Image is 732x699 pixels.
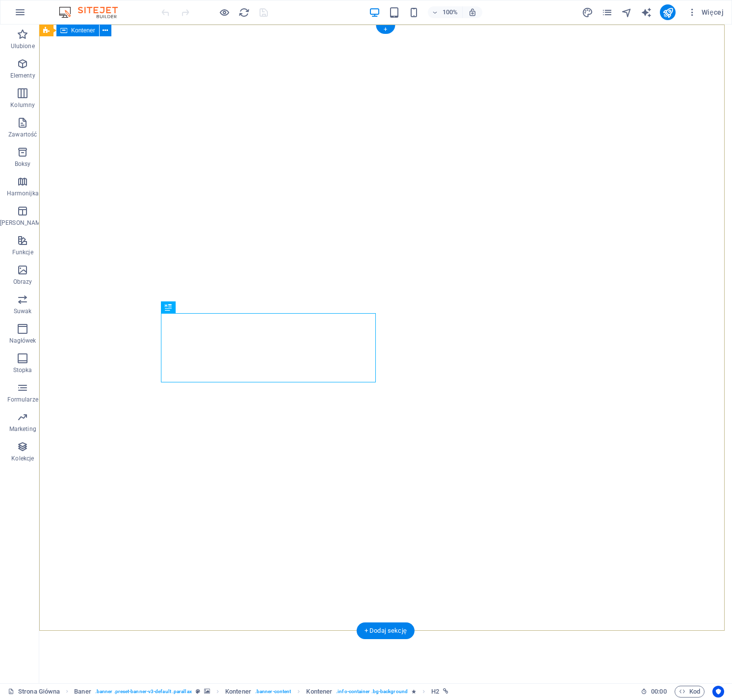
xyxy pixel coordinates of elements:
i: Ten element jest powiązany [443,689,448,694]
button: Więcej [683,4,728,20]
span: Więcej [687,7,724,17]
img: Editor Logo [56,6,130,18]
button: publish [660,4,676,20]
div: + Dodaj sekcję [357,622,415,639]
i: Po zmianie rozmiaru automatycznie dostosowuje poziom powiększenia do wybranego urządzenia. [468,8,477,17]
span: . info-container .bg-background [336,686,408,698]
i: Nawigator [621,7,632,18]
button: navigator [621,6,632,18]
button: text_generator [640,6,652,18]
span: . banner .preset-banner-v3-default .parallax [95,686,192,698]
span: 00 00 [651,686,666,698]
button: Kod [675,686,705,698]
p: Obrazy [13,278,32,286]
button: reload [238,6,250,18]
p: Funkcje [12,248,33,256]
div: + [376,25,395,34]
p: Boksy [15,160,31,168]
i: Strony (Ctrl+Alt+S) [601,7,613,18]
span: . banner-content [255,686,291,698]
span: Kliknij, aby zaznaczyć. Kliknij dwukrotnie, aby edytować [225,686,251,698]
button: Usercentrics [712,686,724,698]
p: Elementy [10,72,35,80]
h6: 100% [443,6,458,18]
p: Nagłówek [9,337,36,345]
button: design [581,6,593,18]
p: Stopka [13,366,32,374]
i: Ten element jest konfigurowalnym ustawieniem wstępnym [196,689,200,694]
span: Kod [679,686,700,698]
button: pages [601,6,613,18]
span: Kliknij, aby zaznaczyć. Kliknij dwukrotnie, aby edytować [431,686,439,698]
p: Formularze [7,396,38,403]
p: Ulubione [11,42,35,50]
i: AI Writer [641,7,652,18]
span: Kontener [71,27,95,33]
button: Kliknij tutaj, aby wyjść z trybu podglądu i kontynuować edycję [218,6,230,18]
p: Suwak [14,307,32,315]
p: Kolumny [10,101,35,109]
nav: breadcrumb [74,686,448,698]
span: Kliknij, aby zaznaczyć. Kliknij dwukrotnie, aby edytować [74,686,91,698]
p: Kolekcje [11,455,34,462]
p: Zawartość [8,131,37,138]
i: Ten element zawiera tło [204,689,210,694]
span: : [658,688,659,695]
i: Projekt (Ctrl+Alt+Y) [582,7,593,18]
button: 100% [428,6,463,18]
i: Przeładuj stronę [238,7,250,18]
a: Kliknij, aby anulować zaznaczenie. Kliknij dwukrotnie, aby otworzyć Strony [8,686,60,698]
p: Harmonijka [7,189,39,197]
span: Kliknij, aby zaznaczyć. Kliknij dwukrotnie, aby edytować [306,686,332,698]
p: Marketing [9,425,36,433]
h6: Czas sesji [641,686,667,698]
i: Opublikuj [662,7,674,18]
i: Element zawiera animację [412,689,416,694]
